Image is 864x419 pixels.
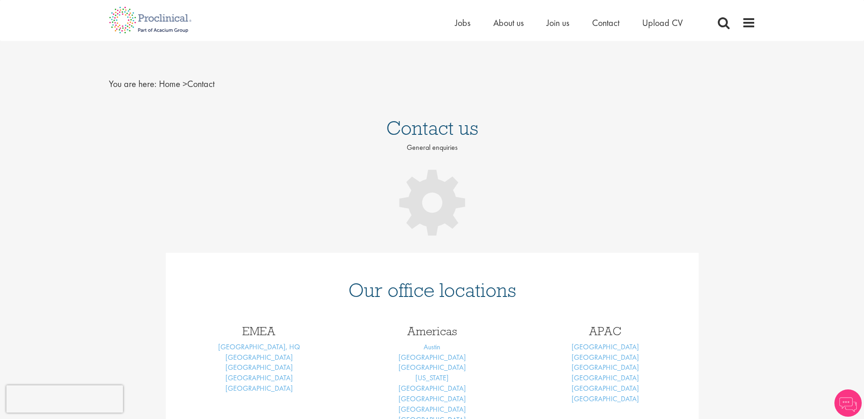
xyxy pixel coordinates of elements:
a: [GEOGRAPHIC_DATA] [572,394,639,404]
a: About us [493,17,524,29]
a: Contact [592,17,619,29]
a: [GEOGRAPHIC_DATA] [225,383,293,393]
iframe: reCAPTCHA [6,385,123,413]
h1: Our office locations [179,280,685,300]
a: [GEOGRAPHIC_DATA] [225,373,293,383]
a: breadcrumb link to Home [159,78,180,90]
a: [GEOGRAPHIC_DATA] [572,342,639,352]
span: You are here: [109,78,157,90]
a: Join us [547,17,569,29]
a: Jobs [455,17,470,29]
span: > [183,78,187,90]
a: [US_STATE] [415,373,449,383]
h3: APAC [526,325,685,337]
a: [GEOGRAPHIC_DATA], HQ [218,342,300,352]
a: [GEOGRAPHIC_DATA] [572,363,639,372]
a: [GEOGRAPHIC_DATA] [572,373,639,383]
a: [GEOGRAPHIC_DATA] [399,394,466,404]
span: Contact [159,78,215,90]
a: [GEOGRAPHIC_DATA] [399,404,466,414]
h3: EMEA [179,325,339,337]
a: [GEOGRAPHIC_DATA] [572,383,639,393]
a: Austin [424,342,440,352]
h3: Americas [353,325,512,337]
a: [GEOGRAPHIC_DATA] [225,363,293,372]
a: [GEOGRAPHIC_DATA] [399,363,466,372]
a: Upload CV [642,17,683,29]
a: [GEOGRAPHIC_DATA] [399,383,466,393]
a: [GEOGRAPHIC_DATA] [225,353,293,362]
a: [GEOGRAPHIC_DATA] [399,353,466,362]
a: [GEOGRAPHIC_DATA] [572,353,639,362]
img: Chatbot [834,389,862,417]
